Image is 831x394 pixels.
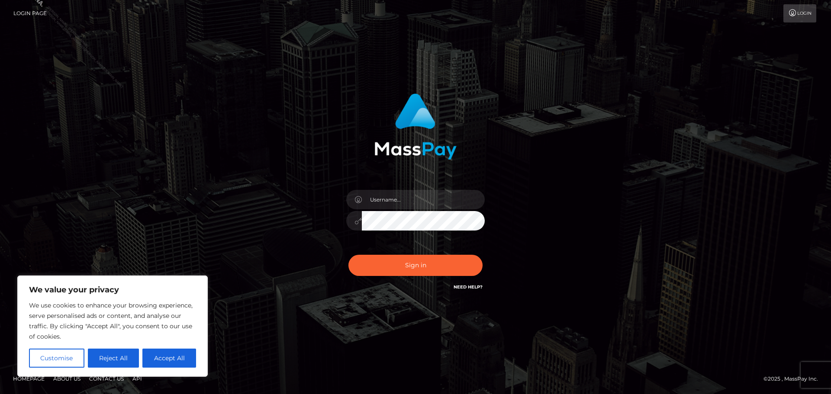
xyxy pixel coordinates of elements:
[86,372,127,385] a: Contact Us
[348,255,483,276] button: Sign in
[142,349,196,368] button: Accept All
[17,275,208,377] div: We value your privacy
[10,372,48,385] a: Homepage
[29,285,196,295] p: We value your privacy
[29,349,84,368] button: Customise
[783,4,816,22] a: Login
[374,93,457,160] img: MassPay Login
[29,300,196,342] p: We use cookies to enhance your browsing experience, serve personalised ads or content, and analys...
[129,372,145,385] a: API
[763,374,825,384] div: © 2025 , MassPay Inc.
[88,349,139,368] button: Reject All
[13,4,47,22] a: Login Page
[362,190,485,209] input: Username...
[50,372,84,385] a: About Us
[454,284,483,290] a: Need Help?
